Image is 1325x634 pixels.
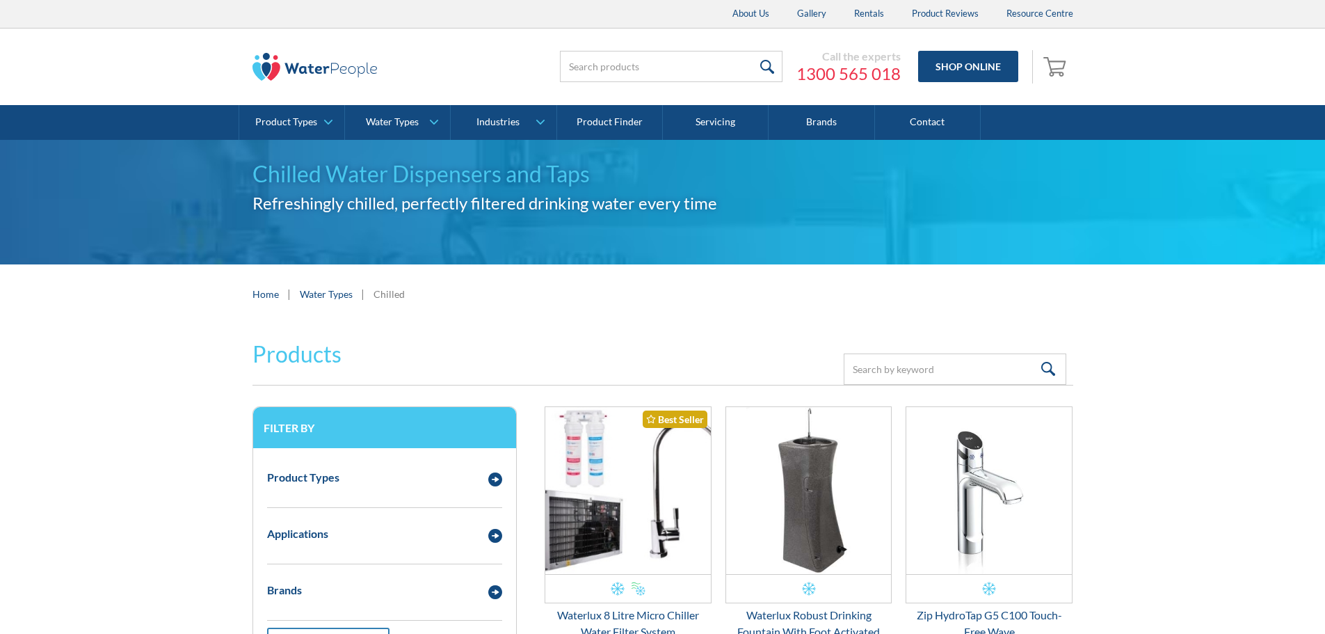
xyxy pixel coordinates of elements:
img: Zip HydroTap G5 C100 Touch-Free Wave [906,407,1072,574]
a: Product Finder [557,105,663,140]
div: Call the experts [796,49,901,63]
a: Shop Online [918,51,1018,82]
a: Servicing [663,105,769,140]
img: The Water People [252,53,378,81]
input: Search by keyword [844,354,1066,385]
img: shopping cart [1043,55,1070,77]
a: Water Types [300,287,353,301]
img: Waterlux Robust Drinking Fountain With Foot Activated Glass Filler [726,407,892,574]
div: | [360,285,367,302]
a: Open cart [1040,50,1073,84]
a: Contact [875,105,981,140]
input: Search products [560,51,782,82]
h1: Chilled Water Dispensers and Taps [252,157,1073,191]
div: Applications [267,525,328,542]
div: Industries [476,116,520,128]
h3: Filter by [264,421,506,434]
h2: Refreshingly chilled, perfectly filtered drinking water every time [252,191,1073,216]
a: Industries [451,105,556,140]
div: Product Types [267,469,339,486]
a: Product Types [239,105,344,140]
a: Brands [769,105,874,140]
div: Chilled [374,287,405,301]
div: | [286,285,293,302]
img: Waterlux 8 Litre Micro Chiller Water Filter System [545,407,711,574]
a: 1300 565 018 [796,63,901,84]
a: Water Types [345,105,450,140]
a: Home [252,287,279,301]
div: Product Types [255,116,317,128]
div: Brands [267,582,302,599]
div: Best Seller [643,411,707,428]
h2: Products [252,338,342,371]
div: Water Types [366,116,419,128]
